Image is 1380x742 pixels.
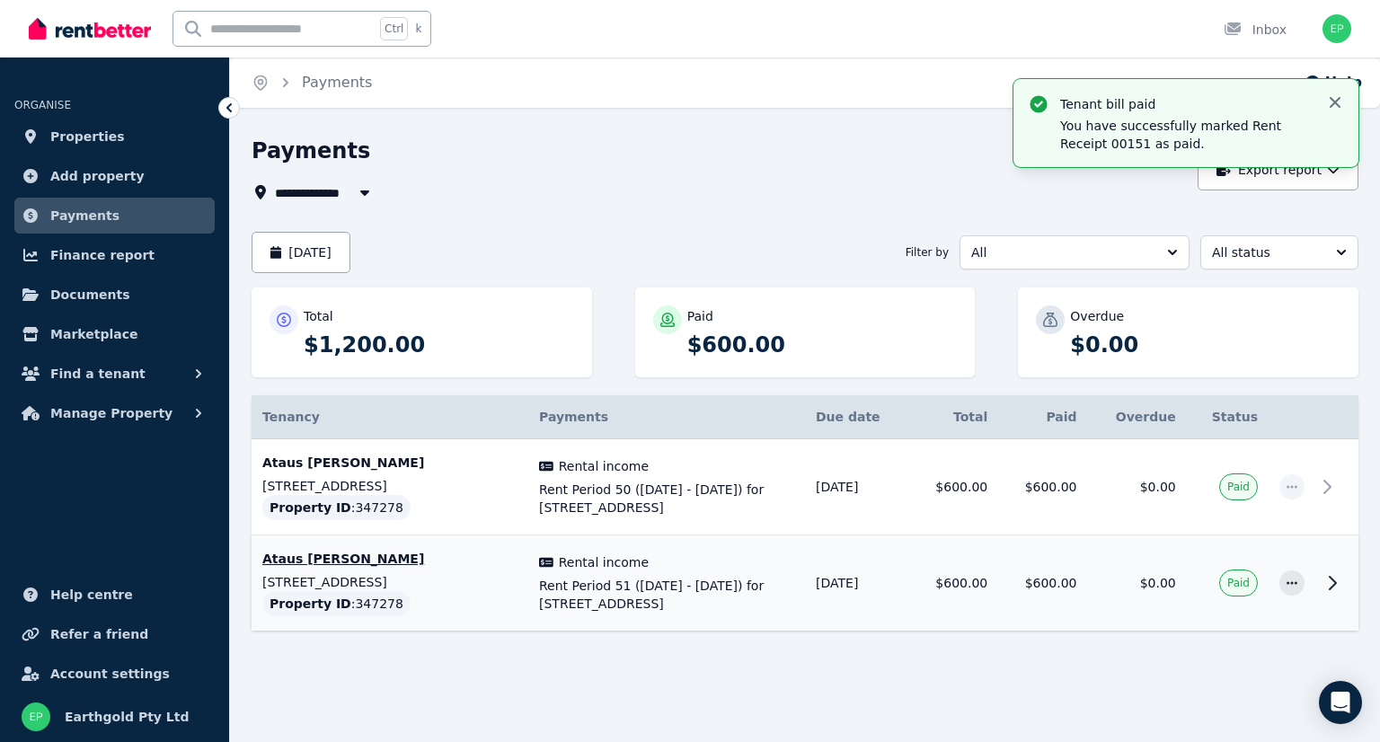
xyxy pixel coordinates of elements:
span: Finance report [50,244,155,266]
div: Open Intercom Messenger [1319,681,1362,724]
span: Marketplace [50,323,137,345]
button: Find a tenant [14,356,215,392]
span: ORGANISE [14,99,71,111]
span: Add property [50,165,145,187]
span: Rental income [559,457,649,475]
td: [DATE] [805,439,909,535]
span: k [415,22,421,36]
th: Total [909,395,998,439]
th: Paid [998,395,1087,439]
button: Help [1304,72,1362,93]
a: Payments [14,198,215,234]
td: $600.00 [998,439,1087,535]
th: Overdue [1088,395,1187,439]
span: Properties [50,126,125,147]
span: Earthgold Pty Ltd [65,706,190,728]
span: $0.00 [1140,576,1176,590]
span: Manage Property [50,402,172,424]
p: $1,200.00 [304,331,574,359]
span: All [971,243,1153,261]
span: Payments [539,410,608,424]
th: Status [1187,395,1269,439]
span: Documents [50,284,130,305]
a: Account settings [14,656,215,692]
td: $600.00 [998,535,1087,632]
button: Manage Property [14,395,215,431]
span: Ctrl [380,17,408,40]
span: Rent Period 50 ([DATE] - [DATE]) for [STREET_ADDRESS] [539,481,794,517]
span: Payments [50,205,119,226]
img: Earthgold Pty Ltd [1322,14,1351,43]
span: Filter by [906,245,949,260]
span: Find a tenant [50,363,146,384]
p: [STREET_ADDRESS] [262,477,517,495]
p: Total [304,307,333,325]
span: Property ID [270,595,351,613]
td: [DATE] [805,535,909,632]
p: Tenant bill paid [1060,95,1312,113]
h1: Payments [252,137,370,165]
a: Properties [14,119,215,155]
span: Paid [1227,480,1250,494]
span: Help centre [50,584,133,605]
div: : 347278 [262,591,411,616]
a: Refer a friend [14,616,215,652]
span: Rent Period 51 ([DATE] - [DATE]) for [STREET_ADDRESS] [539,577,794,613]
p: [STREET_ADDRESS] [262,573,517,591]
div: : 347278 [262,495,411,520]
p: $0.00 [1070,331,1340,359]
a: Documents [14,277,215,313]
img: RentBetter [29,15,151,42]
button: [DATE] [252,232,350,273]
p: $600.00 [687,331,958,359]
span: Rental income [559,553,649,571]
button: Export report [1198,149,1358,190]
a: Add property [14,158,215,194]
p: Paid [687,307,713,325]
p: Overdue [1070,307,1124,325]
p: You have successfully marked Rent Receipt 00151 as paid. [1060,117,1312,153]
div: Inbox [1224,21,1287,39]
span: $0.00 [1140,480,1176,494]
button: All status [1200,235,1358,269]
span: Refer a friend [50,623,148,645]
td: $600.00 [909,439,998,535]
p: Ataus [PERSON_NAME] [262,454,517,472]
a: Finance report [14,237,215,273]
th: Tenancy [252,395,528,439]
span: Property ID [270,499,351,517]
span: Account settings [50,663,170,685]
span: Paid [1227,576,1250,590]
span: All status [1212,243,1322,261]
img: Earthgold Pty Ltd [22,702,50,731]
button: All [960,235,1190,269]
nav: Breadcrumb [230,57,394,108]
a: Help centre [14,577,215,613]
a: Marketplace [14,316,215,352]
td: $600.00 [909,535,998,632]
p: Ataus [PERSON_NAME] [262,550,517,568]
th: Due date [805,395,909,439]
a: Payments [302,74,372,91]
